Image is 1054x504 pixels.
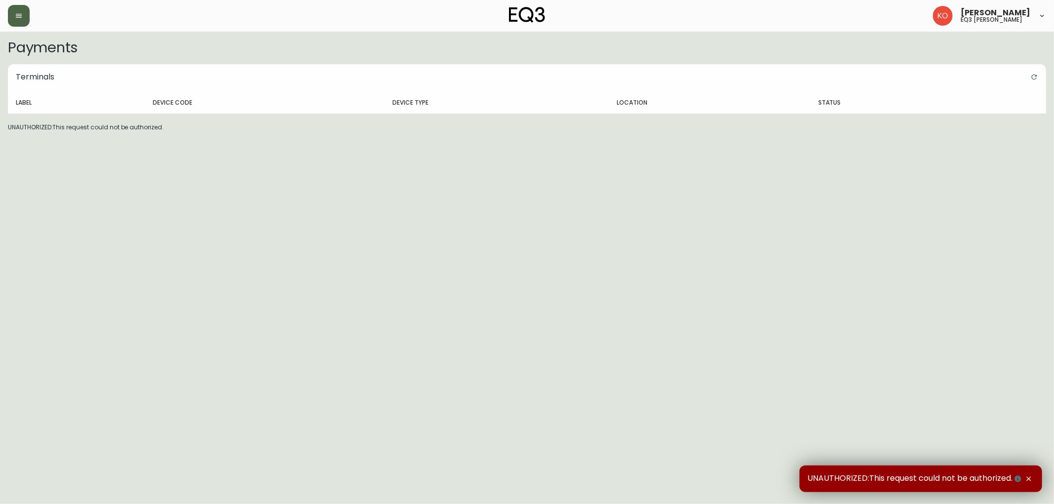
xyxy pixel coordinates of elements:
h5: eq3 [PERSON_NAME] [961,17,1022,23]
th: Device Type [384,92,609,114]
img: 9beb5e5239b23ed26e0d832b1b8f6f2a [933,6,953,26]
table: devices table [8,92,1046,114]
th: Label [8,92,145,114]
h5: Terminals [8,64,62,90]
span: UNAUTHORIZED:This request could not be authorized. [807,473,1023,484]
th: Location [609,92,810,114]
h2: Payments [8,39,1046,55]
div: UNAUTHORIZED:This request could not be authorized. [2,58,1052,138]
span: [PERSON_NAME] [961,9,1030,17]
th: Device Code [145,92,384,114]
img: logo [509,7,546,23]
th: Status [810,92,977,114]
